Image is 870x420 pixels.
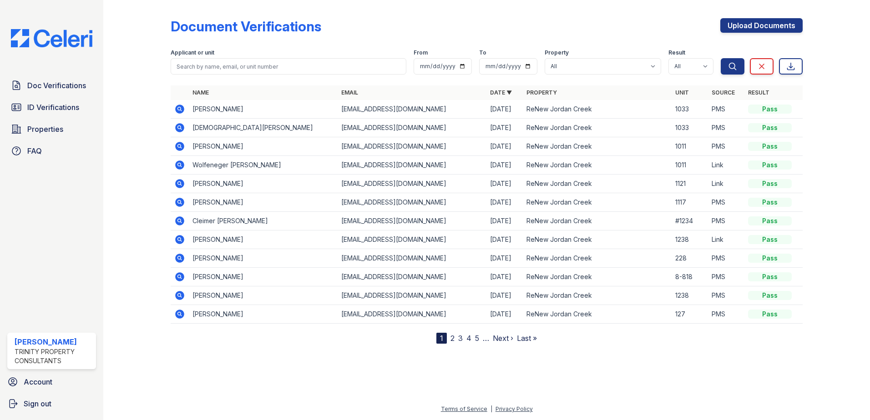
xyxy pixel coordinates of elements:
[24,398,51,409] span: Sign out
[748,142,792,151] div: Pass
[720,18,803,33] a: Upload Documents
[27,124,63,135] span: Properties
[708,230,744,249] td: Link
[189,137,338,156] td: [PERSON_NAME]
[189,249,338,268] td: [PERSON_NAME]
[27,145,42,156] span: FAQ
[748,179,792,188] div: Pass
[748,89,769,96] a: Result
[523,137,672,156] td: ReNew Jordan Creek
[672,212,708,230] td: #1234
[7,120,96,138] a: Properties
[189,212,338,230] td: Cleimer [PERSON_NAME]
[523,100,672,119] td: ReNew Jordan Creek
[189,156,338,175] td: Wolfeneger [PERSON_NAME]
[338,305,486,324] td: [EMAIL_ADDRESS][DOMAIN_NAME]
[4,373,100,391] a: Account
[545,49,569,56] label: Property
[748,291,792,300] div: Pass
[486,119,523,137] td: [DATE]
[189,268,338,286] td: [PERSON_NAME]
[458,334,463,343] a: 3
[466,334,471,343] a: 4
[441,405,487,412] a: Terms of Service
[486,137,523,156] td: [DATE]
[486,212,523,230] td: [DATE]
[338,268,486,286] td: [EMAIL_ADDRESS][DOMAIN_NAME]
[496,405,533,412] a: Privacy Policy
[338,249,486,268] td: [EMAIL_ADDRESS][DOMAIN_NAME]
[7,76,96,95] a: Doc Verifications
[338,175,486,193] td: [EMAIL_ADDRESS][DOMAIN_NAME]
[338,119,486,137] td: [EMAIL_ADDRESS][DOMAIN_NAME]
[171,18,321,35] div: Document Verifications
[672,100,708,119] td: 1033
[483,333,489,344] span: …
[189,175,338,193] td: [PERSON_NAME]
[675,89,689,96] a: Unit
[486,305,523,324] td: [DATE]
[189,305,338,324] td: [PERSON_NAME]
[4,395,100,413] a: Sign out
[708,286,744,305] td: PMS
[672,156,708,175] td: 1011
[486,175,523,193] td: [DATE]
[475,334,479,343] a: 5
[486,100,523,119] td: [DATE]
[171,58,406,75] input: Search by name, email, or unit number
[338,286,486,305] td: [EMAIL_ADDRESS][DOMAIN_NAME]
[672,175,708,193] td: 1121
[486,156,523,175] td: [DATE]
[672,286,708,305] td: 1238
[523,212,672,230] td: ReNew Jordan Creek
[748,272,792,281] div: Pass
[523,268,672,286] td: ReNew Jordan Creek
[436,333,447,344] div: 1
[712,89,735,96] a: Source
[24,376,52,387] span: Account
[486,193,523,212] td: [DATE]
[523,119,672,137] td: ReNew Jordan Creek
[486,268,523,286] td: [DATE]
[708,193,744,212] td: PMS
[523,193,672,212] td: ReNew Jordan Creek
[189,286,338,305] td: [PERSON_NAME]
[7,98,96,116] a: ID Verifications
[15,347,92,365] div: Trinity Property Consultants
[708,137,744,156] td: PMS
[4,29,100,47] img: CE_Logo_Blue-a8612792a0a2168367f1c8372b55b34899dd931a85d93a1a3d3e32e68fde9ad4.png
[748,160,792,170] div: Pass
[171,49,214,56] label: Applicant or unit
[748,254,792,263] div: Pass
[486,249,523,268] td: [DATE]
[523,156,672,175] td: ReNew Jordan Creek
[338,230,486,249] td: [EMAIL_ADDRESS][DOMAIN_NAME]
[192,89,209,96] a: Name
[338,212,486,230] td: [EMAIL_ADDRESS][DOMAIN_NAME]
[27,102,79,113] span: ID Verifications
[523,305,672,324] td: ReNew Jordan Creek
[708,212,744,230] td: PMS
[708,305,744,324] td: PMS
[672,119,708,137] td: 1033
[189,193,338,212] td: [PERSON_NAME]
[414,49,428,56] label: From
[748,105,792,114] div: Pass
[27,80,86,91] span: Doc Verifications
[338,193,486,212] td: [EMAIL_ADDRESS][DOMAIN_NAME]
[672,305,708,324] td: 127
[672,230,708,249] td: 1238
[526,89,557,96] a: Property
[486,230,523,249] td: [DATE]
[708,156,744,175] td: Link
[748,310,792,319] div: Pass
[189,230,338,249] td: [PERSON_NAME]
[479,49,486,56] label: To
[523,286,672,305] td: ReNew Jordan Creek
[672,137,708,156] td: 1011
[490,89,512,96] a: Date ▼
[189,119,338,137] td: [DEMOGRAPHIC_DATA][PERSON_NAME]
[523,175,672,193] td: ReNew Jordan Creek
[338,156,486,175] td: [EMAIL_ADDRESS][DOMAIN_NAME]
[7,142,96,160] a: FAQ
